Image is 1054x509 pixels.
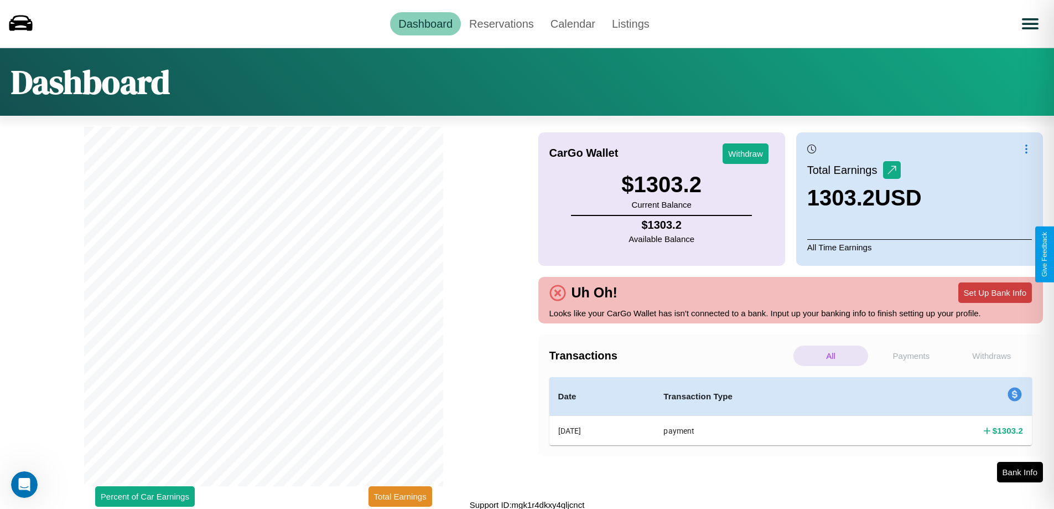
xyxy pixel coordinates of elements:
h4: Transaction Type [663,390,870,403]
p: Looks like your CarGo Wallet has isn't connected to a bank. Input up your banking info to finish ... [549,306,1032,321]
a: Listings [604,12,658,35]
p: Current Balance [621,197,702,212]
button: Percent of Car Earnings [95,486,195,507]
h4: Date [558,390,646,403]
h4: $ 1303.2 [993,425,1023,436]
h4: CarGo Wallet [549,147,619,160]
button: Open menu [1015,8,1046,39]
button: Total Earnings [368,486,432,507]
div: Give Feedback [1041,232,1048,277]
h1: Dashboard [11,59,170,105]
p: Payments [874,346,948,366]
button: Bank Info [997,462,1043,482]
a: Calendar [542,12,604,35]
button: Set Up Bank Info [958,282,1032,303]
h4: $ 1303.2 [629,219,694,232]
th: [DATE] [549,416,655,446]
p: Withdraws [954,346,1029,366]
table: simple table [549,377,1032,445]
p: Available Balance [629,232,694,246]
p: All [793,346,868,366]
iframe: Intercom live chat [11,471,38,498]
h3: $ 1303.2 [621,172,702,197]
h4: Uh Oh! [566,285,623,301]
p: Total Earnings [807,160,883,180]
a: Dashboard [390,12,461,35]
p: All Time Earnings [807,239,1032,255]
button: Withdraw [723,143,769,164]
th: payment [655,416,879,446]
h3: 1303.2 USD [807,186,922,210]
a: Reservations [461,12,542,35]
h4: Transactions [549,349,791,362]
